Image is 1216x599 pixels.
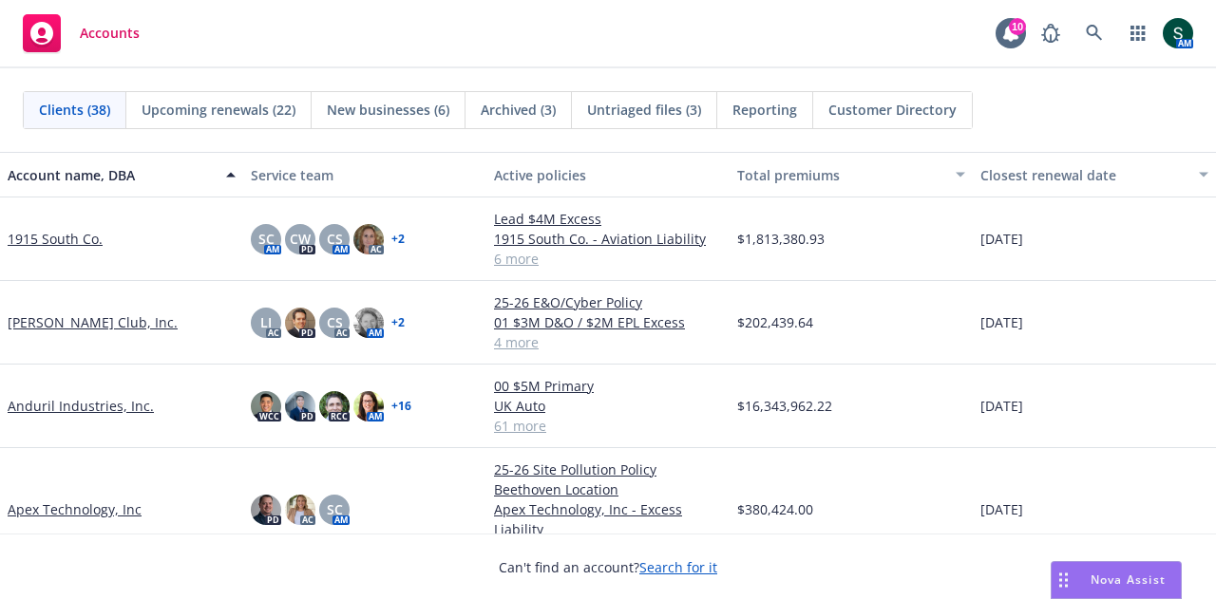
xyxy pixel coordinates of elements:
a: 01 $3M D&O / $2M EPL Excess [494,312,722,332]
button: Closest renewal date [973,152,1216,197]
span: New businesses (6) [327,100,449,120]
span: Clients (38) [39,100,110,120]
span: Reporting [732,100,797,120]
a: 25-26 E&O/Cyber Policy [494,292,722,312]
span: SC [327,499,343,519]
div: Closest renewal date [980,165,1187,185]
span: [DATE] [980,499,1023,519]
span: LI [260,312,272,332]
a: Search [1075,14,1113,52]
a: Lead $4M Excess [494,209,722,229]
span: $1,813,380.93 [737,229,825,249]
a: Apex Technology, Inc [8,499,142,519]
a: + 16 [391,401,411,412]
span: Customer Directory [828,100,957,120]
span: Nova Assist [1091,571,1166,588]
img: photo [353,391,384,421]
img: photo [285,308,315,338]
div: 10 [1009,18,1026,35]
button: Nova Assist [1051,561,1182,599]
span: [DATE] [980,229,1023,249]
div: Account name, DBA [8,165,215,185]
a: Switch app [1119,14,1157,52]
a: 61 more [494,416,722,436]
a: 1915 South Co. [8,229,103,249]
span: $380,424.00 [737,499,813,519]
span: CS [327,312,343,332]
span: Archived (3) [481,100,556,120]
span: $16,343,962.22 [737,396,832,416]
img: photo [353,224,384,254]
a: 00 $5M Primary [494,376,722,396]
span: Upcoming renewals (22) [142,100,295,120]
button: Active policies [486,152,730,197]
div: Service team [251,165,479,185]
img: photo [319,391,350,421]
div: Drag to move [1052,562,1075,598]
span: Untriaged files (3) [587,100,701,120]
button: Total premiums [730,152,973,197]
span: [DATE] [980,396,1023,416]
a: Accounts [15,7,147,60]
a: + 2 [391,317,405,328]
a: [PERSON_NAME] Club, Inc. [8,312,178,332]
span: Can't find an account? [499,557,717,577]
span: [DATE] [980,312,1023,332]
a: Search for it [639,558,717,576]
img: photo [353,308,384,338]
a: UK Auto [494,396,722,416]
span: $202,439.64 [737,312,813,332]
a: 25-26 Site Pollution Policy Beethoven Location [494,459,722,499]
button: Service team [243,152,486,197]
a: 1915 South Co. - Aviation Liability [494,229,722,249]
img: photo [251,391,281,421]
img: photo [251,495,281,525]
a: Anduril Industries, Inc. [8,396,154,416]
a: + 2 [391,234,405,245]
div: Total premiums [737,165,944,185]
span: CW [290,229,311,249]
span: SC [258,229,275,249]
img: photo [285,391,315,421]
a: 6 more [494,249,722,269]
a: Apex Technology, Inc - Excess Liability [494,499,722,539]
div: Active policies [494,165,722,185]
img: photo [285,495,315,525]
img: photo [1163,18,1193,48]
a: 4 more [494,332,722,352]
span: Accounts [80,26,140,41]
a: Report a Bug [1032,14,1070,52]
span: CS [327,229,343,249]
